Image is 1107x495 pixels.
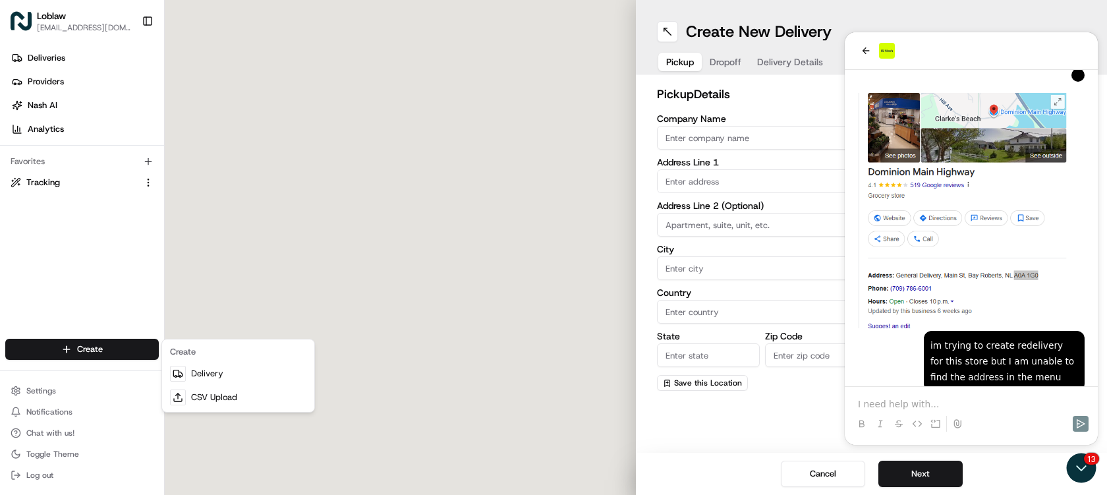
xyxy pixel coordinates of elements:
[26,428,74,438] span: Chat with us!
[657,126,868,150] input: Enter company name
[657,332,760,341] label: State
[845,32,1098,445] iframe: Customer support window
[765,332,868,341] label: Zip Code
[657,169,868,193] input: Enter address
[37,22,131,33] span: [EMAIL_ADDRESS][DOMAIN_NAME]
[757,55,823,69] span: Delivery Details
[666,55,694,69] span: Pickup
[878,461,963,487] button: Next
[781,461,865,487] button: Cancel
[5,151,159,172] div: Favorites
[657,300,868,324] input: Enter country
[11,11,32,32] img: Loblaw
[657,114,868,123] label: Company Name
[28,100,57,111] span: Nash AI
[657,343,760,367] input: Enter state
[77,343,103,355] span: Create
[28,76,64,88] span: Providers
[165,342,312,362] div: Create
[657,201,868,210] label: Address Line 2 (Optional)
[657,245,868,254] label: City
[657,288,868,297] label: Country
[657,85,991,103] h2: pickup Details
[657,256,868,280] input: Enter city
[26,449,79,459] span: Toggle Theme
[657,213,868,237] input: Apartment, suite, unit, etc.
[26,177,60,189] span: Tracking
[28,123,64,135] span: Analytics
[1065,451,1100,487] iframe: Open customer support
[28,52,65,64] span: Deliveries
[165,362,312,386] a: Delivery
[26,470,53,480] span: Log out
[657,158,868,167] label: Address Line 1
[165,386,312,409] a: CSV Upload
[686,21,832,42] h1: Create New Delivery
[37,9,66,22] span: Loblaw
[765,343,868,367] input: Enter zip code
[674,378,742,388] span: Save this Location
[26,386,56,396] span: Settings
[26,407,72,417] span: Notifications
[710,55,741,69] span: Dropoff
